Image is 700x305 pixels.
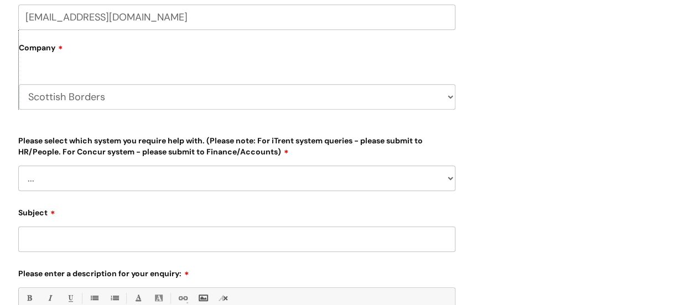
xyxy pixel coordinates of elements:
a: Bold (Ctrl-B) [22,291,36,305]
a: Underline(Ctrl-U) [63,291,77,305]
label: Please enter a description for your enquiry: [18,265,455,278]
a: 1. Ordered List (Ctrl-Shift-8) [107,291,121,305]
a: Font Color [131,291,145,305]
a: Italic (Ctrl-I) [43,291,56,305]
a: Remove formatting (Ctrl-\) [216,291,230,305]
label: Subject [18,204,455,218]
input: Email [18,4,455,30]
a: Insert Image... [196,291,210,305]
label: Please select which system you require help with. (Please note: For iTrent system queries - pleas... [18,134,455,157]
a: Link [175,291,189,305]
label: Company [19,39,455,64]
a: • Unordered List (Ctrl-Shift-7) [87,291,101,305]
a: Back Color [152,291,165,305]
